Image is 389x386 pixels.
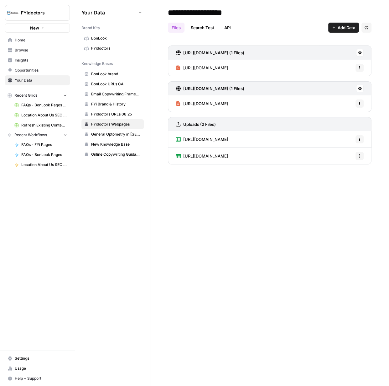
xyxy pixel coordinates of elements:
a: General Optometry in [GEOGRAPHIC_DATA] [81,129,144,139]
span: Refresh Existing Content - FYidoctors [21,122,67,128]
img: website_grey.svg [10,16,15,21]
span: Brand Kits [81,25,100,31]
a: FYidoctors [81,43,144,53]
img: logo_orange.svg [10,10,15,15]
span: Knowledge Bases [81,61,113,67]
span: General Optometry in [GEOGRAPHIC_DATA] [91,131,141,137]
div: v 4.0.25 [18,10,31,15]
a: Search Test [187,23,218,33]
span: BonLook URLs CA [91,81,141,87]
span: Insights [15,57,67,63]
span: Home [15,37,67,43]
span: BonLook brand [91,71,141,77]
span: Email Copywriting Framework [91,91,141,97]
a: Location About Us SEO Optimized - Visique Translation [12,110,70,120]
span: FAQs - BonLook Pages Grid [21,102,67,108]
span: Location About Us SEO Optimized - Visique Translation [21,112,67,118]
a: Location About Us SEO Optimized Copy [12,160,70,170]
span: [URL][DOMAIN_NAME] [183,100,228,107]
span: FAQs - BonLook Pages [21,152,67,158]
span: Online Copywriting Guidance [91,152,141,157]
span: FYidoctors [21,10,59,16]
a: FAQs - BonLook Pages [12,150,70,160]
a: FAQs - FYi Pages [12,140,70,150]
span: Add Data [338,24,355,31]
span: [URL][DOMAIN_NAME] [183,65,228,71]
span: FAQs - FYi Pages [21,142,67,147]
img: tab_domain_overview_orange.svg [18,36,23,41]
div: Domain: [DOMAIN_NAME] [16,16,69,21]
button: Add Data [328,23,359,33]
span: FYidoctors URLs 08 25 [91,111,141,117]
a: BonLook brand [81,69,144,79]
span: New Knowledge Base [91,142,141,147]
span: Location About Us SEO Optimized Copy [21,162,67,168]
img: FYidoctors Logo [7,7,18,19]
span: Help + Support [15,376,67,381]
div: Domain Overview [25,37,56,41]
span: Usage [15,366,67,371]
button: New [5,23,70,33]
span: [URL][DOMAIN_NAME] [183,136,228,142]
h3: [URL][DOMAIN_NAME] (1 Files) [183,50,244,56]
a: API [220,23,235,33]
a: [URL][DOMAIN_NAME] [176,131,228,147]
h3: [URL][DOMAIN_NAME] (1 Files) [183,85,244,92]
button: Workspace: FYidoctors [5,5,70,21]
span: FYidoctors Webpages [91,121,141,127]
span: Opportunities [15,67,67,73]
a: Files [168,23,184,33]
span: FYidoctors [91,46,141,51]
span: New [30,25,39,31]
a: Refresh Existing Content - FYidoctors [12,120,70,130]
a: Online Copywriting Guidance [81,149,144,159]
a: Uploads (2 Files) [176,117,216,131]
button: Recent Grids [5,91,70,100]
a: [URL][DOMAIN_NAME] (1 Files) [176,46,244,60]
a: [URL][DOMAIN_NAME] [176,95,228,112]
a: FYidoctors URLs 08 25 [81,109,144,119]
span: Recent Grids [14,93,37,98]
a: [URL][DOMAIN_NAME] (1 Files) [176,82,244,95]
span: Settings [15,356,67,361]
img: tab_keywords_by_traffic_grey.svg [63,36,68,41]
h3: Uploads (2 Files) [183,121,216,127]
a: Usage [5,363,70,373]
span: BonLook [91,35,141,41]
div: Keywords by Traffic [70,37,103,41]
a: FYi Brand & History [81,99,144,109]
a: FYidoctors Webpages [81,119,144,129]
button: Recent Workflows [5,130,70,140]
a: Home [5,35,70,45]
span: Recent Workflows [14,132,47,138]
a: Insights [5,55,70,65]
a: New Knowledge Base [81,139,144,149]
span: Your Data [81,9,136,16]
a: BonLook [81,33,144,43]
a: Email Copywriting Framework [81,89,144,99]
span: [URL][DOMAIN_NAME] [183,153,228,159]
a: [URL][DOMAIN_NAME] [176,60,228,76]
a: [URL][DOMAIN_NAME] [176,148,228,164]
button: Help + Support [5,373,70,383]
a: BonLook URLs CA [81,79,144,89]
span: FYi Brand & History [91,101,141,107]
span: Your Data [15,78,67,83]
a: Browse [5,45,70,55]
a: Your Data [5,75,70,85]
a: Opportunities [5,65,70,75]
span: Browse [15,47,67,53]
a: Settings [5,353,70,363]
a: FAQs - BonLook Pages Grid [12,100,70,110]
